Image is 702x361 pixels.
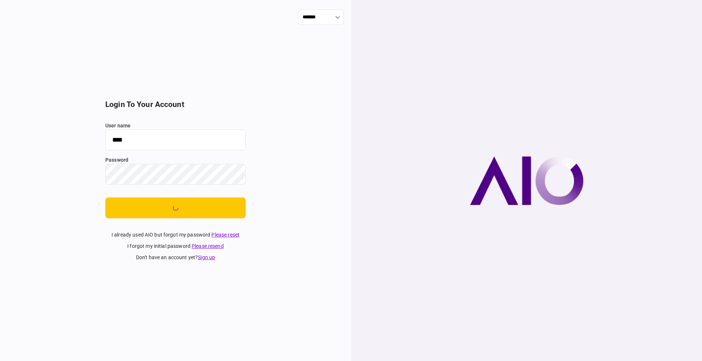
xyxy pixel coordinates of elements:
[211,232,239,238] a: Please reset
[198,254,215,260] a: Sign up
[105,130,246,150] input: user name
[105,122,246,130] label: user name
[105,254,246,261] div: don't have an account yet ?
[105,156,246,164] label: password
[105,231,246,239] div: I already used AIO but forgot my password
[470,156,584,205] img: AIO company logo
[105,164,246,185] input: password
[105,197,246,218] button: login
[105,100,246,109] h2: login to your account
[298,9,344,25] input: show language options
[192,243,224,249] a: Please resend
[105,242,246,250] div: I forgot my initial password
